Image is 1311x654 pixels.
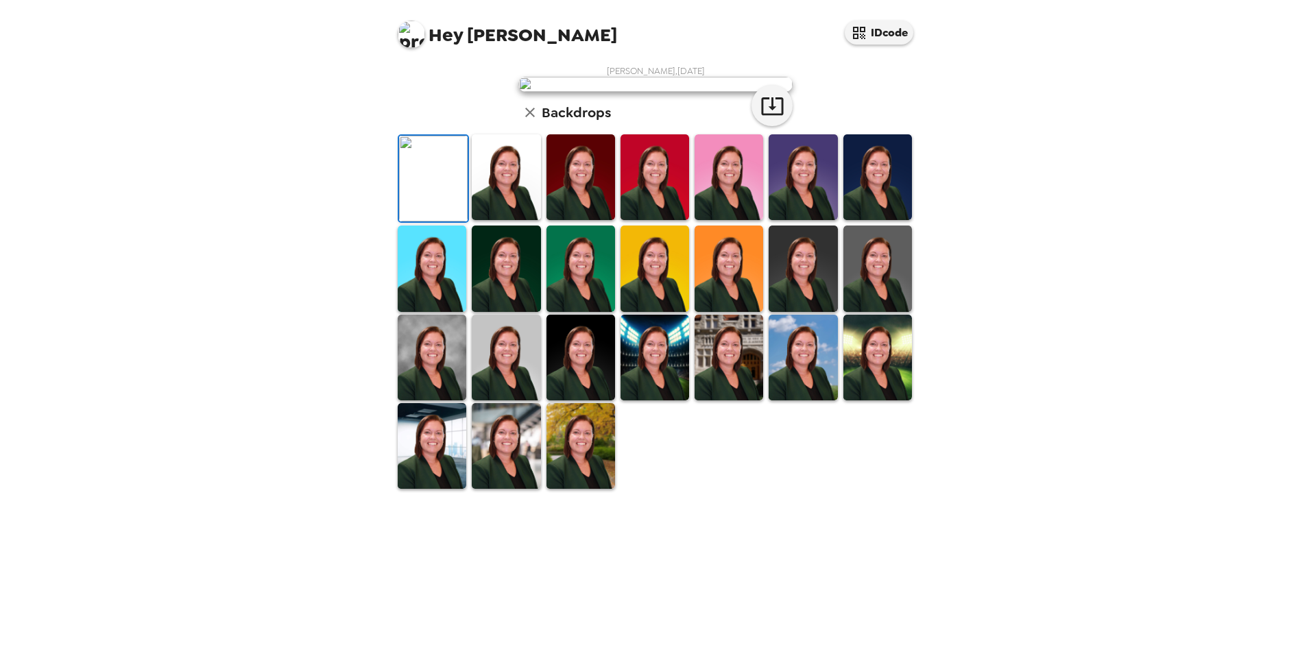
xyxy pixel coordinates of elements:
[542,101,611,123] h6: Backdrops
[399,136,468,221] img: Original
[398,21,425,48] img: profile pic
[845,21,913,45] button: IDcode
[429,23,463,47] span: Hey
[607,65,705,77] span: [PERSON_NAME] , [DATE]
[518,77,793,92] img: user
[398,14,617,45] span: [PERSON_NAME]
